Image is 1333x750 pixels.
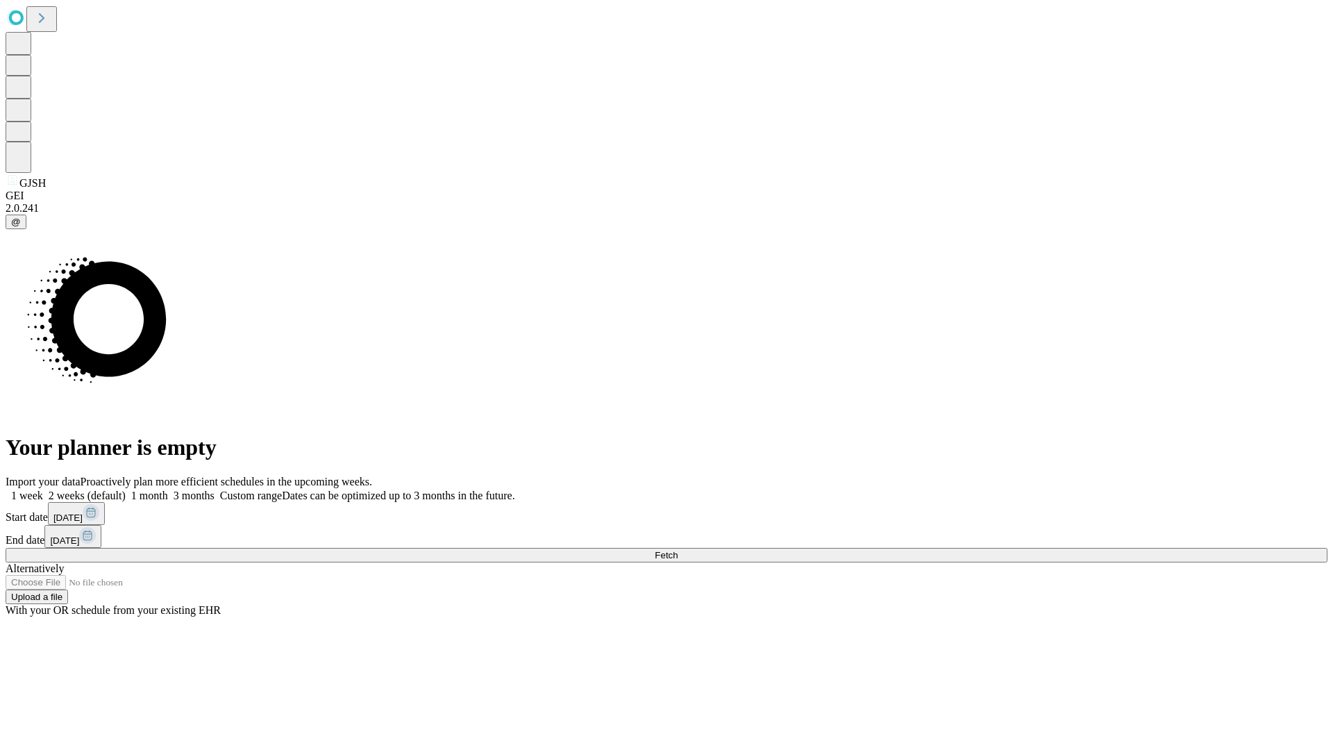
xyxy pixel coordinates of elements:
span: 3 months [174,490,215,501]
button: Upload a file [6,590,68,604]
span: Import your data [6,476,81,487]
button: Fetch [6,548,1327,562]
span: Dates can be optimized up to 3 months in the future. [282,490,514,501]
div: GEI [6,190,1327,202]
h1: Your planner is empty [6,435,1327,460]
span: Custom range [220,490,282,501]
span: Fetch [655,550,678,560]
button: [DATE] [44,525,101,548]
span: @ [11,217,21,227]
div: Start date [6,502,1327,525]
span: Proactively plan more efficient schedules in the upcoming weeks. [81,476,372,487]
span: 1 month [131,490,168,501]
span: Alternatively [6,562,64,574]
span: [DATE] [50,535,79,546]
span: GJSH [19,177,46,189]
span: 2 weeks (default) [49,490,126,501]
span: 1 week [11,490,43,501]
button: [DATE] [48,502,105,525]
div: 2.0.241 [6,202,1327,215]
span: [DATE] [53,512,83,523]
button: @ [6,215,26,229]
div: End date [6,525,1327,548]
span: With your OR schedule from your existing EHR [6,604,221,616]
